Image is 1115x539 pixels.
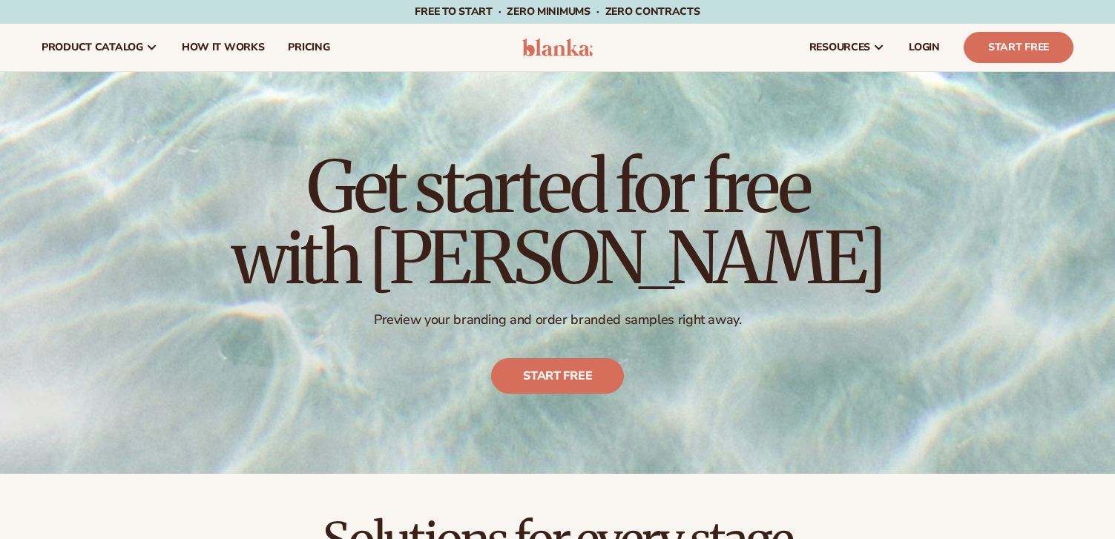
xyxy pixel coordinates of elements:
[964,32,1073,63] a: Start Free
[182,42,265,53] span: How It Works
[415,4,700,19] span: Free to start · ZERO minimums · ZERO contracts
[231,151,884,294] h1: Get started for free with [PERSON_NAME]
[42,42,143,53] span: product catalog
[288,42,329,53] span: pricing
[491,359,624,394] a: Start free
[276,24,341,71] a: pricing
[231,311,884,328] p: Preview your branding and order branded samples right away.
[522,39,593,56] img: logo
[897,24,952,71] a: LOGIN
[797,24,897,71] a: resources
[170,24,277,71] a: How It Works
[909,42,940,53] span: LOGIN
[30,24,170,71] a: product catalog
[809,42,870,53] span: resources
